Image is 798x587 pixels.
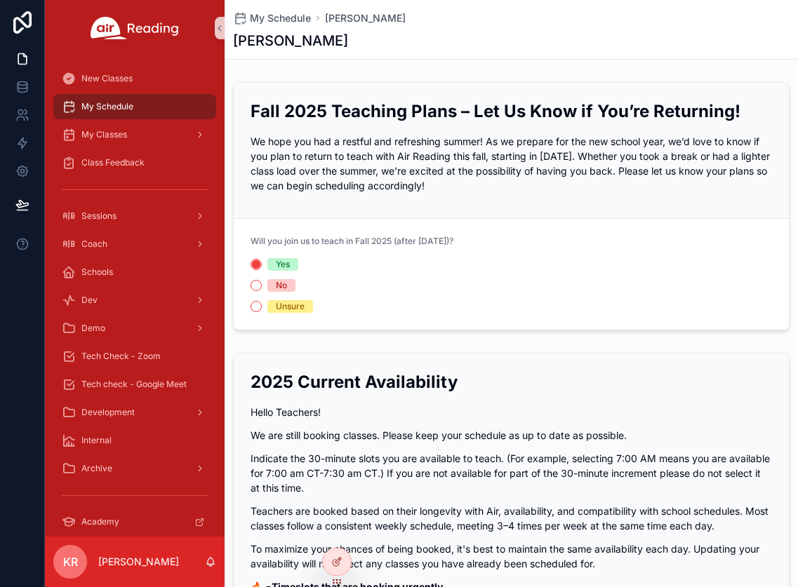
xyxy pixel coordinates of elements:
p: Hello Teachers! [251,405,772,419]
a: Coach [53,231,216,257]
span: Academy [81,516,119,527]
span: Development [81,407,135,418]
span: Will you join us to teach in Fall 2025 (after [DATE])? [251,236,453,246]
span: KR [63,553,78,570]
span: My Schedule [250,11,311,25]
p: [PERSON_NAME] [98,555,179,569]
span: Internal [81,435,112,446]
span: Tech check - Google Meet [81,379,187,390]
p: We are still booking classes. Please keep your schedule as up to date as possible. [251,428,772,443]
span: Demo [81,323,105,334]
span: Archive [81,463,112,474]
a: Internal [53,428,216,453]
p: Teachers are booked based on their longevity with Air, availability, and compatibility with schoo... [251,504,772,533]
a: My Classes [53,122,216,147]
span: Class Feedback [81,157,145,168]
a: Dev [53,288,216,313]
a: [PERSON_NAME] [325,11,406,25]
a: Class Feedback [53,150,216,175]
h2: Fall 2025 Teaching Plans – Let Us Know if You’re Returning! [251,100,772,123]
div: Unsure [276,300,305,313]
a: Tech check - Google Meet [53,372,216,397]
a: Academy [53,509,216,534]
a: Development [53,400,216,425]
span: New Classes [81,73,133,84]
span: Dev [81,295,98,306]
span: My Schedule [81,101,133,112]
span: Coach [81,238,107,250]
img: App logo [91,17,179,39]
a: My Schedule [53,94,216,119]
a: Demo [53,316,216,341]
h2: 2025 Current Availability [251,370,772,393]
a: Schools [53,259,216,285]
div: No [276,279,287,292]
span: Tech Check - Zoom [81,351,161,362]
span: Sessions [81,210,117,222]
p: Indicate the 30-minute slots you are available to teach. (For example, selecting 7:00 AM means yo... [251,451,772,495]
a: My Schedule [233,11,311,25]
div: scrollable content [45,56,225,537]
h1: [PERSON_NAME] [233,31,348,50]
span: Schools [81,266,113,278]
p: To maximize your chances of being booked, it's best to maintain the same availability each day. U... [251,541,772,571]
div: Yes [276,258,290,271]
span: My Classes [81,129,127,140]
p: We hope you had a restful and refreshing summer! As we prepare for the new school year, we’d love... [251,134,772,193]
a: Tech Check - Zoom [53,344,216,369]
a: New Classes [53,66,216,91]
a: Sessions [53,203,216,229]
a: Archive [53,456,216,481]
